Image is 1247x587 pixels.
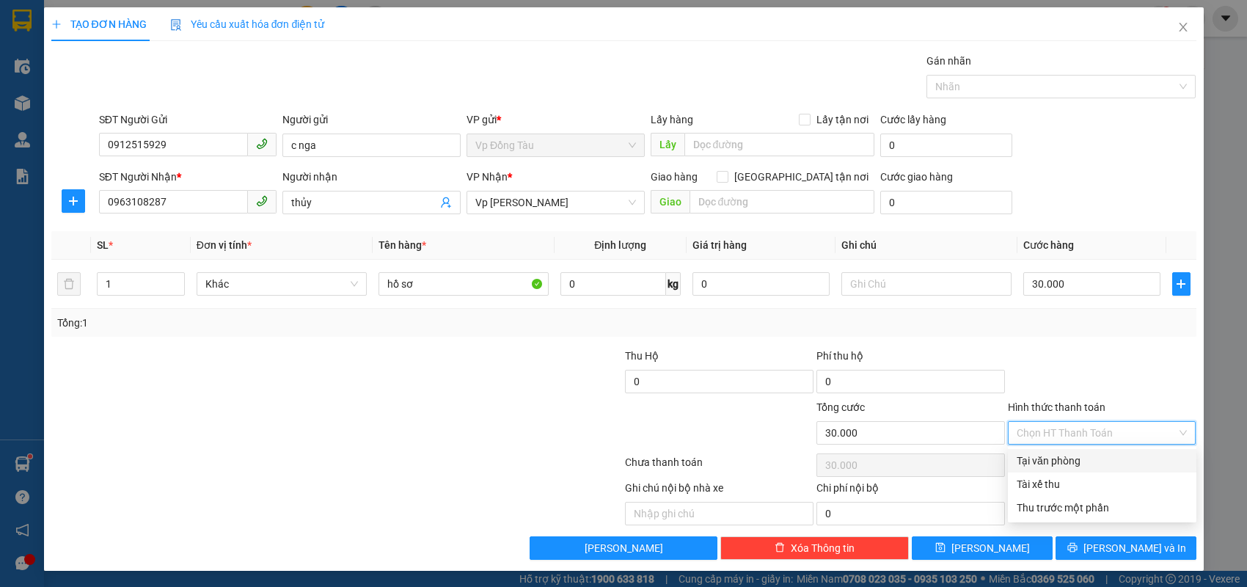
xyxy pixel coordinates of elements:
span: plus [51,19,62,29]
span: Lấy [651,133,684,156]
span: Cước hàng [1023,239,1074,251]
div: Tại văn phòng [1017,453,1188,469]
div: VP gửi [467,112,645,128]
input: VD: Bàn, Ghế [379,272,549,296]
div: SĐT Người Gửi [99,112,277,128]
button: [PERSON_NAME] [530,536,718,560]
th: Ghi chú [835,231,1017,260]
button: save[PERSON_NAME] [912,536,1053,560]
button: printer[PERSON_NAME] và In [1056,536,1196,560]
div: Thu trước một phần [1017,500,1188,516]
div: Tổng: 1 [57,315,482,331]
img: icon [170,19,182,31]
input: Nhập ghi chú [625,502,813,525]
span: Lấy tận nơi [811,112,874,128]
img: logo [5,52,8,127]
button: deleteXóa Thông tin [720,536,909,560]
span: plus [62,195,84,207]
div: Ghi chú nội bộ nhà xe [625,480,813,502]
span: TẠO ĐƠN HÀNG [51,18,147,30]
span: Thu Hộ [625,350,659,362]
span: VP Nhận [467,171,508,183]
button: plus [1172,272,1191,296]
label: Cước giao hàng [880,171,953,183]
input: Ghi Chú [841,272,1012,296]
span: Khác [205,273,358,295]
span: Xóa Thông tin [791,540,855,556]
span: Giao [651,190,690,214]
button: delete [57,272,81,296]
label: Hình thức thanh toán [1008,401,1105,413]
span: [PERSON_NAME] và In [1083,540,1186,556]
span: [PERSON_NAME] [951,540,1030,556]
button: Close [1163,7,1204,48]
span: printer [1067,542,1078,554]
span: Vp Lê Hoàn [475,192,636,214]
span: close [1177,21,1189,33]
span: Chuyển phát nhanh: [GEOGRAPHIC_DATA] - [GEOGRAPHIC_DATA] [10,63,136,115]
span: phone [256,195,268,207]
div: Người gửi [282,112,461,128]
span: Vp Đồng Tàu [475,134,636,156]
span: plus [1173,278,1190,290]
div: Người nhận [282,169,461,185]
input: Dọc đường [684,133,874,156]
span: save [935,542,946,554]
label: Cước lấy hàng [880,114,946,125]
span: phone [256,138,268,150]
label: Gán nhãn [926,55,971,67]
span: SL [97,239,109,251]
div: Tài xế thu [1017,476,1188,492]
span: Yêu cầu xuất hóa đơn điện tử [170,18,325,30]
input: Cước giao hàng [880,191,1012,214]
span: Định lượng [594,239,646,251]
span: Tổng cước [816,401,865,413]
span: DT1510250149 [138,98,225,114]
input: 0 [692,272,830,296]
div: Chi phí nội bộ [816,480,1005,502]
span: Tên hàng [379,239,426,251]
div: Phí thu hộ [816,348,1005,370]
input: Cước lấy hàng [880,134,1012,157]
button: plus [62,189,85,213]
span: user-add [440,197,452,208]
input: Dọc đường [690,190,874,214]
span: Đơn vị tính [197,239,252,251]
span: kg [666,272,681,296]
span: [PERSON_NAME] [585,540,663,556]
div: SĐT Người Nhận [99,169,277,185]
strong: CÔNG TY TNHH DỊCH VỤ DU LỊCH THỜI ĐẠI [13,12,132,59]
span: Giá trị hàng [692,239,747,251]
span: Giao hàng [651,171,698,183]
span: [GEOGRAPHIC_DATA] tận nơi [728,169,874,185]
span: Lấy hàng [651,114,693,125]
div: Chưa thanh toán [623,454,815,480]
span: delete [775,542,785,554]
